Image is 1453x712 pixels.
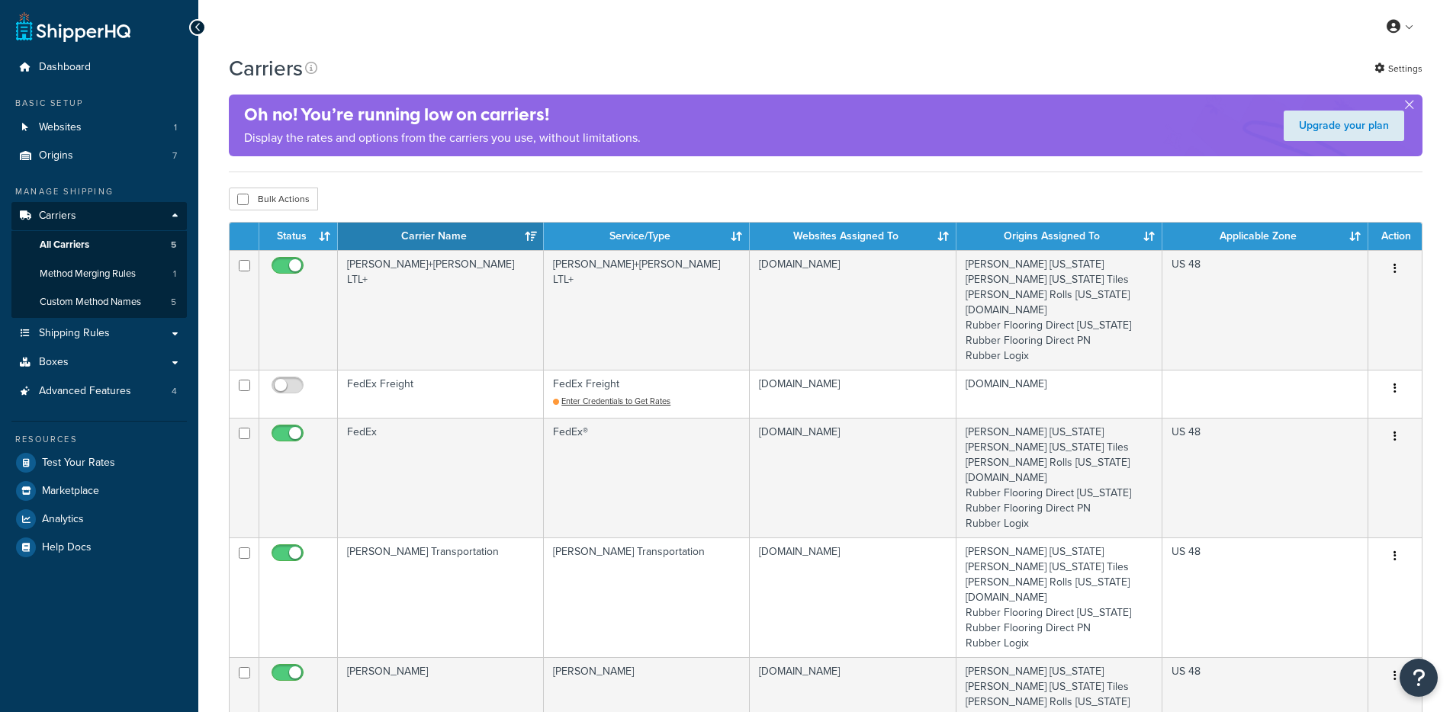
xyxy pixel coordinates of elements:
a: Help Docs [11,534,187,561]
td: US 48 [1162,537,1368,657]
span: Method Merging Rules [40,268,136,281]
td: [PERSON_NAME] Transportation [544,537,750,657]
a: Settings [1374,58,1422,79]
span: Custom Method Names [40,296,141,309]
div: Basic Setup [11,97,187,110]
th: Status: activate to sort column ascending [259,223,338,250]
h4: Oh no! You’re running low on carriers! [244,102,641,127]
span: 1 [173,268,176,281]
th: Carrier Name: activate to sort column ascending [338,223,544,250]
a: Analytics [11,505,187,533]
a: Test Your Rates [11,449,187,476]
button: Bulk Actions [229,188,318,210]
span: Boxes [39,356,69,369]
th: Applicable Zone: activate to sort column ascending [1162,223,1368,250]
td: FedEx® [544,418,750,537]
h1: Carriers [229,53,303,83]
td: [PERSON_NAME]+[PERSON_NAME] LTL+ [544,250,750,370]
td: [PERSON_NAME]+[PERSON_NAME] LTL+ [338,250,544,370]
span: Test Your Rates [42,457,115,470]
a: Marketplace [11,477,187,505]
a: Boxes [11,348,187,377]
span: Advanced Features [39,385,131,398]
li: Custom Method Names [11,288,187,316]
li: Websites [11,114,187,142]
a: Websites 1 [11,114,187,142]
td: [DOMAIN_NAME] [750,370,956,418]
td: FedEx Freight [338,370,544,418]
td: FedEx [338,418,544,537]
span: 5 [171,296,176,309]
a: ShipperHQ Home [16,11,130,42]
span: All Carriers [40,239,89,252]
td: US 48 [1162,418,1368,537]
li: All Carriers [11,231,187,259]
li: Origins [11,142,187,170]
span: Analytics [42,513,84,526]
span: 4 [172,385,177,398]
span: Marketplace [42,485,99,498]
td: [PERSON_NAME] [US_STATE] [PERSON_NAME] [US_STATE] Tiles [PERSON_NAME] Rolls [US_STATE] [DOMAIN_NA... [956,418,1162,537]
a: Upgrade your plan [1284,111,1404,141]
td: [DOMAIN_NAME] [750,418,956,537]
span: 1 [174,121,177,134]
a: Advanced Features 4 [11,377,187,406]
a: Custom Method Names 5 [11,288,187,316]
td: [DOMAIN_NAME] [750,250,956,370]
div: Manage Shipping [11,185,187,198]
td: [DOMAIN_NAME] [750,537,956,657]
a: Carriers [11,202,187,230]
p: Display the rates and options from the carriers you use, without limitations. [244,127,641,149]
td: FedEx Freight [544,370,750,418]
th: Websites Assigned To: activate to sort column ascending [750,223,956,250]
td: US 48 [1162,250,1368,370]
td: [PERSON_NAME] [US_STATE] [PERSON_NAME] [US_STATE] Tiles [PERSON_NAME] Rolls [US_STATE] [DOMAIN_NA... [956,250,1162,370]
a: Shipping Rules [11,319,187,348]
span: Websites [39,121,82,134]
li: Advanced Features [11,377,187,406]
button: Open Resource Center [1400,659,1438,697]
li: Carriers [11,202,187,318]
td: [DOMAIN_NAME] [956,370,1162,418]
span: Dashboard [39,61,91,74]
a: Enter Credentials to Get Rates [553,395,670,407]
a: All Carriers 5 [11,231,187,259]
td: [PERSON_NAME] Transportation [338,537,544,657]
a: Method Merging Rules 1 [11,260,187,288]
li: Method Merging Rules [11,260,187,288]
a: Dashboard [11,53,187,82]
span: Shipping Rules [39,327,110,340]
span: Carriers [39,210,76,223]
th: Service/Type: activate to sort column ascending [544,223,750,250]
div: Resources [11,433,187,446]
span: 7 [172,149,177,162]
th: Origins Assigned To: activate to sort column ascending [956,223,1162,250]
td: [PERSON_NAME] [US_STATE] [PERSON_NAME] [US_STATE] Tiles [PERSON_NAME] Rolls [US_STATE] [DOMAIN_NA... [956,537,1162,657]
span: Enter Credentials to Get Rates [561,395,670,407]
th: Action [1368,223,1422,250]
span: 5 [171,239,176,252]
span: Origins [39,149,73,162]
a: Origins 7 [11,142,187,170]
span: Help Docs [42,541,92,554]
